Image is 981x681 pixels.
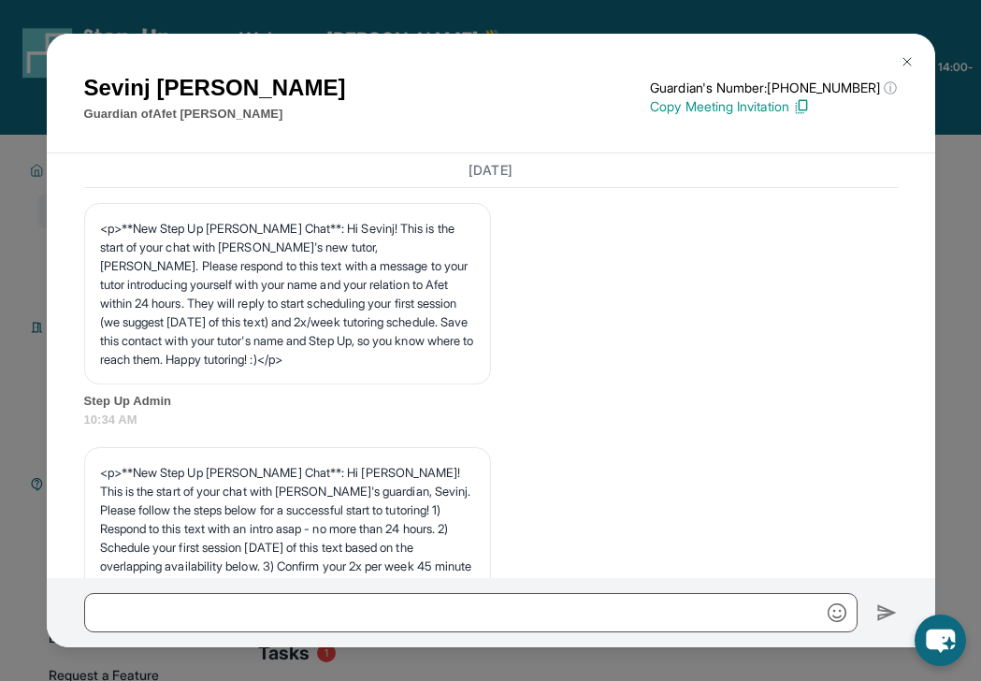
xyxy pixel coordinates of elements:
p: <p>**New Step Up [PERSON_NAME] Chat**: Hi [PERSON_NAME]! This is the start of your chat with [PER... [100,463,475,631]
p: Copy Meeting Invitation [650,97,897,116]
button: chat-button [915,615,966,666]
span: Step Up Admin [84,392,898,411]
img: Send icon [876,601,898,624]
span: 10:34 AM [84,411,898,429]
h1: Sevinj [PERSON_NAME] [84,71,346,105]
img: Close Icon [900,54,915,69]
p: Guardian's Number: [PHONE_NUMBER] [650,79,897,97]
span: ⓘ [884,79,897,97]
p: <p>**New Step Up [PERSON_NAME] Chat**: Hi Sevinj! This is the start of your chat with [PERSON_NAM... [100,219,475,369]
img: Emoji [828,603,846,622]
img: Copy Icon [793,98,810,115]
h3: [DATE] [84,161,898,180]
p: Guardian of Afet [PERSON_NAME] [84,105,346,123]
